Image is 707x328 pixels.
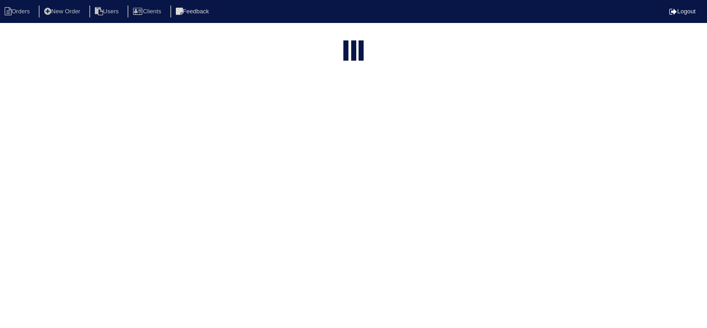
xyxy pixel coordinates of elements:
[170,6,216,18] li: Feedback
[39,8,87,15] a: New Order
[127,8,168,15] a: Clients
[89,8,126,15] a: Users
[89,6,126,18] li: Users
[669,8,695,15] a: Logout
[39,6,87,18] li: New Order
[351,40,356,62] div: loading...
[127,6,168,18] li: Clients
